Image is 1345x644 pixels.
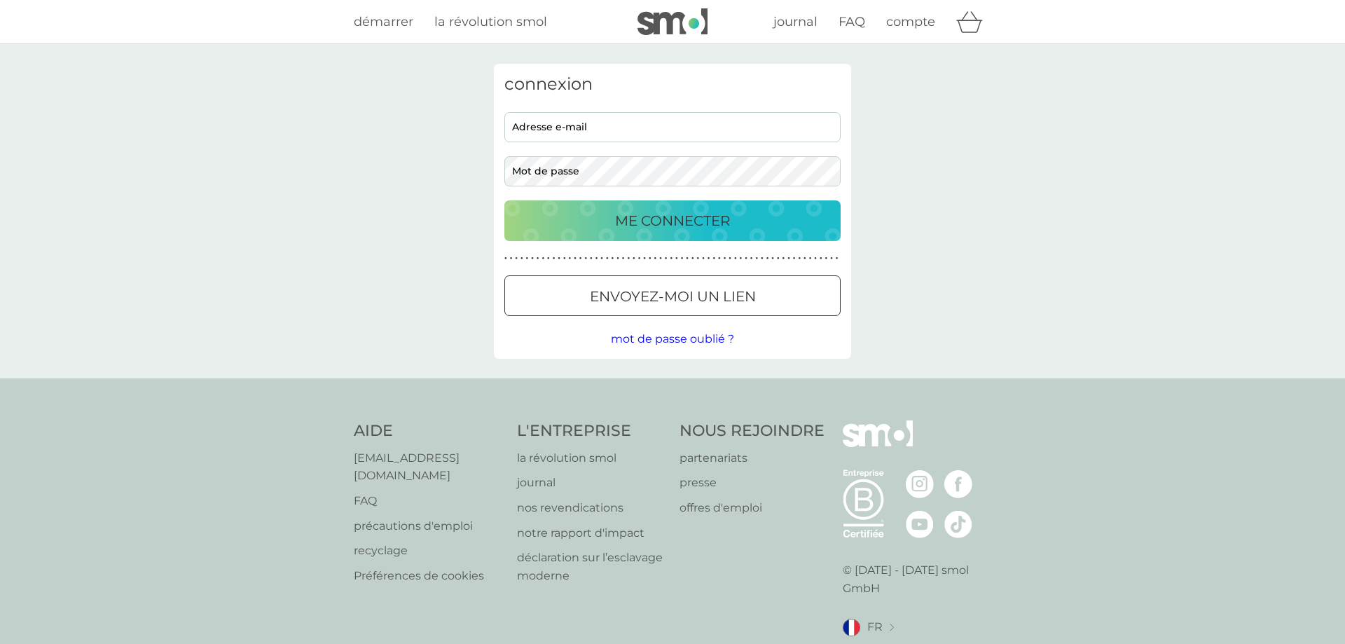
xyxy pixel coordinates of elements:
[553,255,556,262] p: ●
[510,255,513,262] p: ●
[600,255,603,262] p: ●
[839,12,865,32] a: FAQ
[434,12,547,32] a: la révolution smol
[787,255,790,262] p: ●
[643,255,646,262] p: ●
[504,74,841,95] h3: connexion
[843,619,860,636] img: FR drapeau
[547,255,550,262] p: ●
[839,14,865,29] span: FAQ
[434,14,547,29] span: la révolution smol
[718,255,721,262] p: ●
[771,255,774,262] p: ●
[612,255,614,262] p: ●
[637,8,708,35] img: smol
[712,255,715,262] p: ●
[820,255,822,262] p: ●
[956,8,991,36] div: panier
[517,449,666,467] a: la révolution smol
[354,12,413,32] a: démarrer
[633,255,635,262] p: ●
[574,255,577,262] p: ●
[354,492,503,510] a: FAQ
[517,474,666,492] a: journal
[675,255,678,262] p: ●
[627,255,630,262] p: ●
[944,510,972,538] img: visitez la page TikTok de smol
[611,330,734,348] button: mot de passe oublié ?
[584,255,587,262] p: ●
[616,255,619,262] p: ●
[595,255,598,262] p: ●
[944,470,972,498] img: visitez la page Facebook de smol
[670,255,672,262] p: ●
[504,275,841,316] button: envoyez-moi un lien
[515,255,518,262] p: ●
[680,420,825,442] h4: NOUS REJOINDRE
[615,210,730,232] p: ME CONNECTER
[354,517,503,535] p: précautions d'emploi
[755,255,758,262] p: ●
[777,255,780,262] p: ●
[729,255,731,262] p: ●
[504,200,841,241] button: ME CONNECTER
[843,561,992,597] p: © [DATE] - [DATE] smol GmbH
[724,255,726,262] p: ●
[773,14,818,29] span: journal
[606,255,609,262] p: ●
[830,255,833,262] p: ●
[680,474,825,492] a: presse
[681,255,684,262] p: ●
[526,255,529,262] p: ●
[740,255,743,262] p: ●
[638,255,641,262] p: ●
[906,510,934,538] img: visitez la page Youtube de smol
[622,255,625,262] p: ●
[542,255,544,262] p: ●
[798,255,801,262] p: ●
[517,524,666,542] p: notre rapport d'impact
[761,255,764,262] p: ●
[517,549,666,584] a: déclaration sur l’esclavage moderne
[354,542,503,560] a: recyclage
[659,255,662,262] p: ●
[766,255,769,262] p: ●
[558,255,560,262] p: ●
[590,255,593,262] p: ●
[665,255,668,262] p: ●
[504,255,507,262] p: ●
[611,332,734,345] span: mot de passe oublié ?
[773,12,818,32] a: journal
[793,255,796,262] p: ●
[803,255,806,262] p: ●
[734,255,737,262] p: ●
[814,255,817,262] p: ●
[782,255,785,262] p: ●
[843,420,913,468] img: smol
[825,255,828,262] p: ●
[906,470,934,498] img: visitez la page Instagram de smol
[579,255,582,262] p: ●
[520,255,523,262] p: ●
[680,449,825,467] a: partenariats
[537,255,539,262] p: ●
[680,499,825,517] a: offres d'emploi
[708,255,710,262] p: ●
[702,255,705,262] p: ●
[654,255,657,262] p: ●
[886,14,935,29] span: compte
[354,449,503,485] p: [EMAIL_ADDRESS][DOMAIN_NAME]
[745,255,747,262] p: ●
[867,618,883,636] span: FR
[750,255,753,262] p: ●
[686,255,689,262] p: ●
[517,499,666,517] a: nos revendications
[563,255,566,262] p: ●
